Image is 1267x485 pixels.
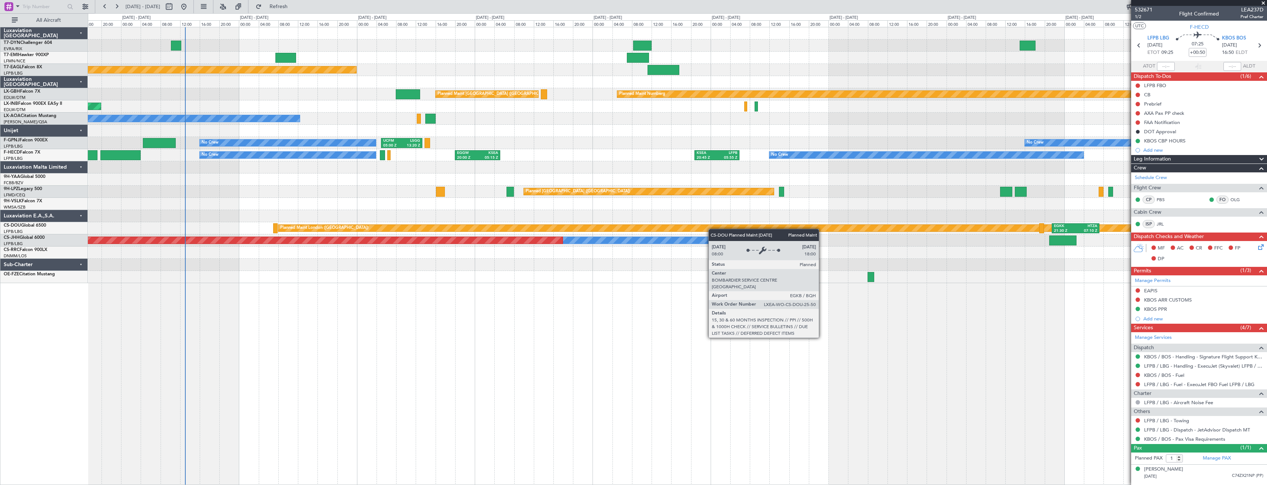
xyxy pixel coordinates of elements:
[1025,20,1044,27] div: 16:00
[1134,184,1161,192] span: Flight Crew
[712,15,740,21] div: [DATE] - [DATE]
[848,20,868,27] div: 04:00
[4,248,20,252] span: CS-RRC
[494,20,514,27] div: 04:00
[1075,224,1097,229] div: HTZA
[337,20,357,27] div: 20:00
[1144,399,1213,406] a: LFPB / LBG - Aircraft Noise Fee
[1144,110,1184,116] div: AXA Pax PP check
[691,20,711,27] div: 20:00
[1143,63,1155,70] span: ATOT
[239,20,258,27] div: 00:00
[4,241,23,247] a: LFPB/LBG
[252,1,296,13] button: Refresh
[1134,344,1154,352] span: Dispatch
[4,138,20,142] span: F-GPNJ
[594,15,622,21] div: [DATE] - [DATE]
[830,15,858,21] div: [DATE] - [DATE]
[1134,164,1146,172] span: Crew
[4,253,27,259] a: DNMM/LOS
[1190,23,1209,31] span: F-HECD
[948,15,976,21] div: [DATE] - [DATE]
[1196,245,1202,252] span: CR
[4,144,23,149] a: LFPB/LBG
[1144,474,1157,479] span: [DATE]
[1005,20,1025,27] div: 12:00
[1144,381,1254,388] a: LFPB / LBG - Fuel - ExecuJet FBO Fuel LFPB / LBG
[1240,14,1263,20] span: Pref Charter
[4,229,23,234] a: LFPB/LBG
[697,151,717,156] div: KSEA
[717,151,737,156] div: LFPB
[1216,196,1229,204] div: FO
[1240,72,1251,80] span: (1/6)
[526,186,630,197] div: Planned [GEOGRAPHIC_DATA] ([GEOGRAPHIC_DATA])
[402,138,420,144] div: LSGG
[1135,14,1153,20] span: 1/2
[1084,20,1103,27] div: 04:00
[769,20,789,27] div: 12:00
[23,1,65,12] input: Trip Number
[161,20,180,27] div: 08:00
[711,20,730,27] div: 00:00
[4,150,20,155] span: F-HECD
[1144,82,1166,89] div: LFPB FBO
[4,41,20,45] span: T7-DYN
[1143,220,1155,228] div: ISP
[317,20,337,27] div: 16:00
[1123,20,1143,27] div: 12:00
[1177,245,1184,252] span: AC
[1147,49,1160,56] span: ETOT
[4,150,40,155] a: F-HECDFalcon 7X
[377,20,396,27] div: 04:00
[1054,224,1076,229] div: EGKK
[278,20,298,27] div: 08:00
[4,180,23,186] a: FCBB/BZV
[4,53,49,57] a: T7-EMIHawker 900XP
[1134,444,1142,453] span: Pax
[19,18,78,23] span: All Aircraft
[1157,196,1173,203] a: PBS
[455,20,475,27] div: 20:00
[966,20,986,27] div: 04:00
[1240,324,1251,331] span: (4/7)
[1144,119,1180,125] div: FAA Notification
[1179,10,1219,18] div: Flight Confirmed
[619,89,665,100] div: Planned Maint Nurnberg
[4,138,48,142] a: F-GPNJFalcon 900EX
[1135,455,1163,462] label: Planned PAX
[1144,288,1157,294] div: EAPIS
[1144,363,1263,369] a: LFPB / LBG - Handling - ExecuJet (Skyvalet) LFPB / LBG
[102,20,121,27] div: 20:00
[4,187,42,191] a: 9H-LPZLegacy 500
[927,20,946,27] div: 20:00
[8,14,80,26] button: All Aircraft
[4,223,46,228] a: CS-DOUGlobal 6500
[868,20,887,27] div: 08:00
[1144,101,1161,107] div: Prebrief
[1064,20,1084,27] div: 00:00
[402,143,420,148] div: 13:20 Z
[1134,72,1171,81] span: Dispatch To-Dos
[4,65,22,69] span: T7-EAGL
[4,102,62,106] a: LX-INBFalcon 900EX EASy II
[1144,354,1263,360] a: KBOS / BOS - Handling - Signature Flight Support KBOS / BOS
[1240,444,1251,451] span: (1/1)
[4,95,25,100] a: EDLW/DTM
[1144,138,1185,144] div: KBOS CBP HOURS
[298,20,317,27] div: 12:00
[1240,6,1263,14] span: LEA237D
[1144,297,1192,303] div: KBOS ARR CUSTOMS
[1134,155,1171,164] span: Leg Information
[4,272,19,276] span: OE-FZE
[553,20,573,27] div: 16:00
[202,149,219,161] div: No Crew
[4,235,45,240] a: CS-JHHGlobal 6000
[4,119,47,125] a: [PERSON_NAME]/QSA
[1144,372,1184,378] a: KBOS / BOS - Fuel
[1065,15,1094,21] div: [DATE] - [DATE]
[1134,324,1153,332] span: Services
[828,20,848,27] div: 00:00
[1240,266,1251,274] span: (1/3)
[809,20,828,27] div: 20:00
